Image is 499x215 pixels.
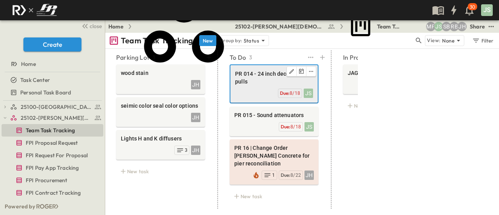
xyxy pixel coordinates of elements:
[287,67,297,76] button: Edit
[426,22,435,31] div: Monica Pruteanu (mpruteanu@fpibuilders.com)
[472,36,494,45] div: Filter
[377,23,402,30] span: Team Task Tracking
[21,60,36,68] span: Home
[2,150,102,161] a: FPI Request For Proposal
[152,53,156,61] p: 3
[121,69,200,77] span: wood stain
[280,90,290,96] span: Due:
[290,91,300,96] span: 8/18
[2,125,102,136] a: Team Task Tracking
[2,137,103,149] div: FPI Proposal Requesttest
[191,113,200,122] div: JH
[2,175,102,186] a: FPI Procurement
[108,23,124,30] a: Home
[191,146,200,155] div: JH
[21,114,92,122] span: 25102-Christ The Redeemer Anglican Church
[23,37,81,52] button: Create
[481,4,493,16] div: JS
[244,37,259,44] p: Status
[26,139,78,147] span: FPI Proposal Request
[434,22,443,31] div: Jesse Sullivan (jsullivan@fpibuilders.com)
[343,53,375,62] p: In Progress
[116,64,205,94] div: wood stainJH
[116,166,205,177] div: New task
[2,162,103,174] div: FPI Pay App Trackingtest
[2,137,102,148] a: FPI Proposal Request
[304,171,314,180] div: JH
[121,102,200,110] span: seimic color seal color options
[281,172,290,178] span: Due:
[343,64,432,94] div: JAG CHANGE ORDER 001JH1
[343,100,432,111] div: New task
[2,149,103,162] div: FPI Request For Proposaltest
[21,103,92,111] span: 25100-Vanguard Prep School
[470,23,485,30] div: Share
[457,22,467,31] div: Jose Hurtado (jhurtado@fpibuilders.com)
[230,191,319,202] div: New task
[2,187,102,198] a: FPI Contract Tracking
[487,22,496,31] button: test
[470,4,475,10] p: 30
[78,20,103,31] button: close
[230,107,319,136] div: PR 015 - Sound attenuatorsJSDue:8/18
[348,14,402,40] a: Team Task Tracking
[26,164,79,172] span: FPI Pay App Tracking
[199,35,216,46] button: New
[90,22,102,30] span: close
[26,176,67,184] span: FPI Procurement
[230,139,319,185] div: PR 16 | Change Order [PERSON_NAME] Concrete for pier reconciliationJHDue:8/221
[304,89,313,98] div: JS
[10,112,102,123] a: 25102-Christ The Redeemer Anglican Church
[116,97,205,127] div: seimic color seal color optionsJH
[297,67,306,76] button: Tracking Date Menu
[442,22,451,31] div: Sterling Barnett (sterling@fpibuilders.com)
[306,52,315,63] button: test
[272,172,275,178] span: 1
[427,36,441,45] p: View:
[2,187,103,199] div: FPI Contract Trackingtest
[2,124,103,137] div: Team Task Trackingtest
[234,144,314,167] span: PR 16 | Change Order [PERSON_NAME] Concrete for pier reconciliation
[116,130,205,160] div: Lights H and K diffusersJH3
[185,147,188,153] span: 3
[469,35,496,46] button: Filter
[442,37,455,44] p: None
[2,59,102,69] a: Home
[220,37,242,44] p: Group by:
[20,89,71,96] span: Personal Task Board
[121,135,200,142] span: Lights H and K diffusers
[348,69,427,77] span: JAG CHANGE ORDER 001
[10,101,102,112] a: 25100-Vanguard Prep School
[2,75,102,85] a: Task Center
[290,172,301,178] span: 8/22
[26,189,81,197] span: FPI Contract Tracking
[290,124,301,130] span: 8/18
[449,22,459,31] div: Regina Barnett (rbarnett@fpibuilders.com)
[304,122,314,131] div: JS
[2,112,103,124] div: 25102-Christ The Redeemer Anglican Churchtest
[2,86,103,99] div: Personal Task Boardtest
[249,53,252,61] p: 3
[2,101,103,113] div: 25100-Vanguard Prep Schooltest
[235,23,324,30] span: 25102-[PERSON_NAME][DEMOGRAPHIC_DATA][GEOGRAPHIC_DATA]
[2,87,102,98] a: Personal Task Board
[2,174,103,187] div: FPI Procurementtest
[235,70,313,85] span: PR 014 - 24 inch decorative pulls
[26,151,88,159] span: FPI Request For Proposal
[480,4,494,17] button: JS
[20,76,50,84] span: Task Center
[9,2,60,18] img: c8d7d1ed905e502e8f77bf7063faec64e13b34fdb1f2bdd94b0e311fc34f8000.png
[116,53,149,62] p: Parking Lot
[191,80,200,89] div: JH
[281,124,290,130] span: Due:
[230,65,318,103] div: EditTracking Date MenueditPR 014 - 24 inch decorative pullsJSDue:8/18
[306,67,316,76] button: edit
[121,35,193,46] p: Team Task Tracking
[234,111,314,119] span: PR 015 - Sound attenuators
[26,126,75,134] span: Team Task Tracking
[2,162,102,173] a: FPI Pay App Tracking
[230,53,246,62] p: To Do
